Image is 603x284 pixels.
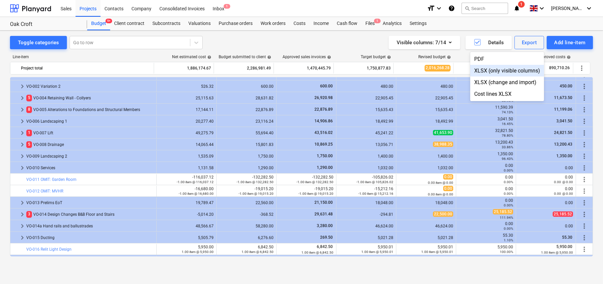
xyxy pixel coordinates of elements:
div: XLSX (change and import) [470,76,544,88]
div: Cost lines XLSX [470,88,544,100]
iframe: Chat Widget [570,252,603,284]
div: PDF [470,53,544,65]
div: XLSX (only visible columns) [470,65,544,76]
